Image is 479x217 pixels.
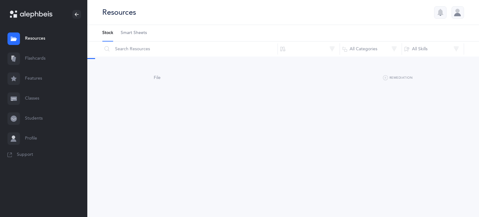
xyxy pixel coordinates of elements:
[121,30,147,36] span: Smart Sheets
[340,42,402,57] button: All Categories
[402,42,464,57] button: All Skills
[102,7,136,17] div: Resources
[154,75,161,80] span: File
[383,74,413,82] button: Remediation
[102,42,278,57] input: Search Resources
[17,152,33,158] span: Support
